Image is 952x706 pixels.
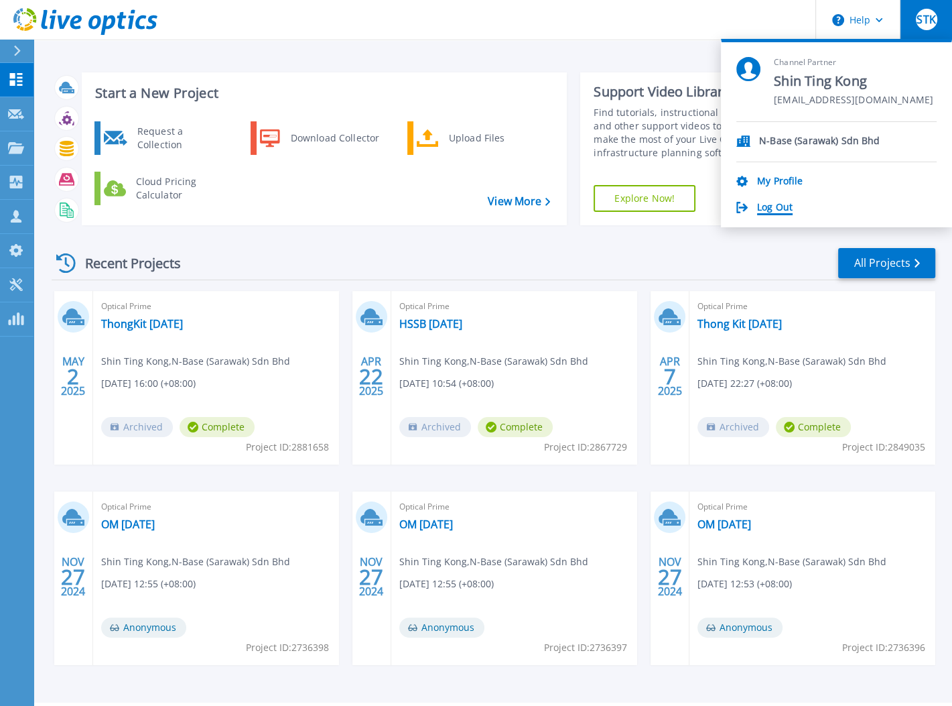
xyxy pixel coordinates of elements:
span: 27 [61,571,85,583]
div: APR 2025 [358,352,384,401]
div: Support Video Library [594,83,770,101]
a: Download Collector [251,121,388,155]
span: Archived [399,417,471,437]
a: Cloud Pricing Calculator [94,172,232,205]
span: Optical Prime [101,499,331,514]
span: Shin Ting Kong , N-Base (Sarawak) Sdn Bhd [399,354,588,369]
span: 7 [663,371,675,382]
span: Optical Prime [697,499,927,514]
span: Optical Prime [399,499,629,514]
span: [DATE] 12:53 (+08:00) [697,577,792,591]
span: Anonymous [697,617,783,638]
h3: Start a New Project [95,86,549,101]
div: MAY 2025 [60,352,86,401]
span: Complete [180,417,255,437]
span: Project ID: 2867729 [544,440,627,455]
span: 2 [67,371,79,382]
div: Download Collector [284,125,385,152]
span: Shin Ting Kong , N-Base (Sarawak) Sdn Bhd [101,554,290,569]
a: OM [DATE] [101,518,155,531]
a: OM [DATE] [399,518,453,531]
div: Upload Files [442,125,541,152]
span: Archived [101,417,173,437]
span: Optical Prime [101,299,331,314]
div: Find tutorials, instructional guides and other support videos to help you make the most of your L... [594,106,770,160]
span: Shin Ting Kong [774,72,933,91]
span: Shin Ting Kong , N-Base (Sarawak) Sdn Bhd [399,554,588,569]
div: NOV 2024 [358,552,384,601]
span: [DATE] 16:00 (+08:00) [101,376,196,391]
span: 22 [359,371,383,382]
span: Optical Prime [399,299,629,314]
span: Project ID: 2736398 [246,640,329,655]
span: Project ID: 2849035 [842,440,925,455]
span: Optical Prime [697,299,927,314]
span: Archived [697,417,769,437]
a: OM [DATE] [697,518,751,531]
div: NOV 2024 [657,552,682,601]
a: Log Out [757,202,793,215]
span: Complete [478,417,553,437]
a: Upload Files [407,121,545,155]
span: Complete [776,417,851,437]
span: [EMAIL_ADDRESS][DOMAIN_NAME] [774,95,933,107]
span: [DATE] 22:27 (+08:00) [697,376,792,391]
span: 27 [359,571,383,583]
span: Project ID: 2881658 [246,440,329,455]
a: Request a Collection [94,121,232,155]
div: Cloud Pricing Calculator [129,175,228,202]
span: Project ID: 2736396 [842,640,925,655]
div: NOV 2024 [60,552,86,601]
a: My Profile [757,176,803,188]
span: Anonymous [101,617,186,638]
a: Explore Now! [594,185,695,212]
span: Shin Ting Kong , N-Base (Sarawak) Sdn Bhd [101,354,290,369]
span: Anonymous [399,617,484,638]
span: STK [916,14,935,25]
div: Recent Projects [52,247,199,280]
a: All Projects [838,248,935,278]
span: Shin Ting Kong , N-Base (Sarawak) Sdn Bhd [697,554,886,569]
a: Thong Kit [DATE] [697,317,782,331]
span: Channel Partner [774,57,933,68]
a: View More [488,195,550,208]
div: APR 2025 [657,352,682,401]
span: Project ID: 2736397 [544,640,627,655]
span: [DATE] 12:55 (+08:00) [101,577,196,591]
p: N-Base (Sarawak) Sdn Bhd [759,135,880,148]
div: Request a Collection [131,125,228,152]
a: HSSB [DATE] [399,317,462,331]
span: 27 [657,571,681,583]
span: [DATE] 10:54 (+08:00) [399,376,494,391]
a: ThongKit [DATE] [101,317,183,331]
span: [DATE] 12:55 (+08:00) [399,577,494,591]
span: Shin Ting Kong , N-Base (Sarawak) Sdn Bhd [697,354,886,369]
